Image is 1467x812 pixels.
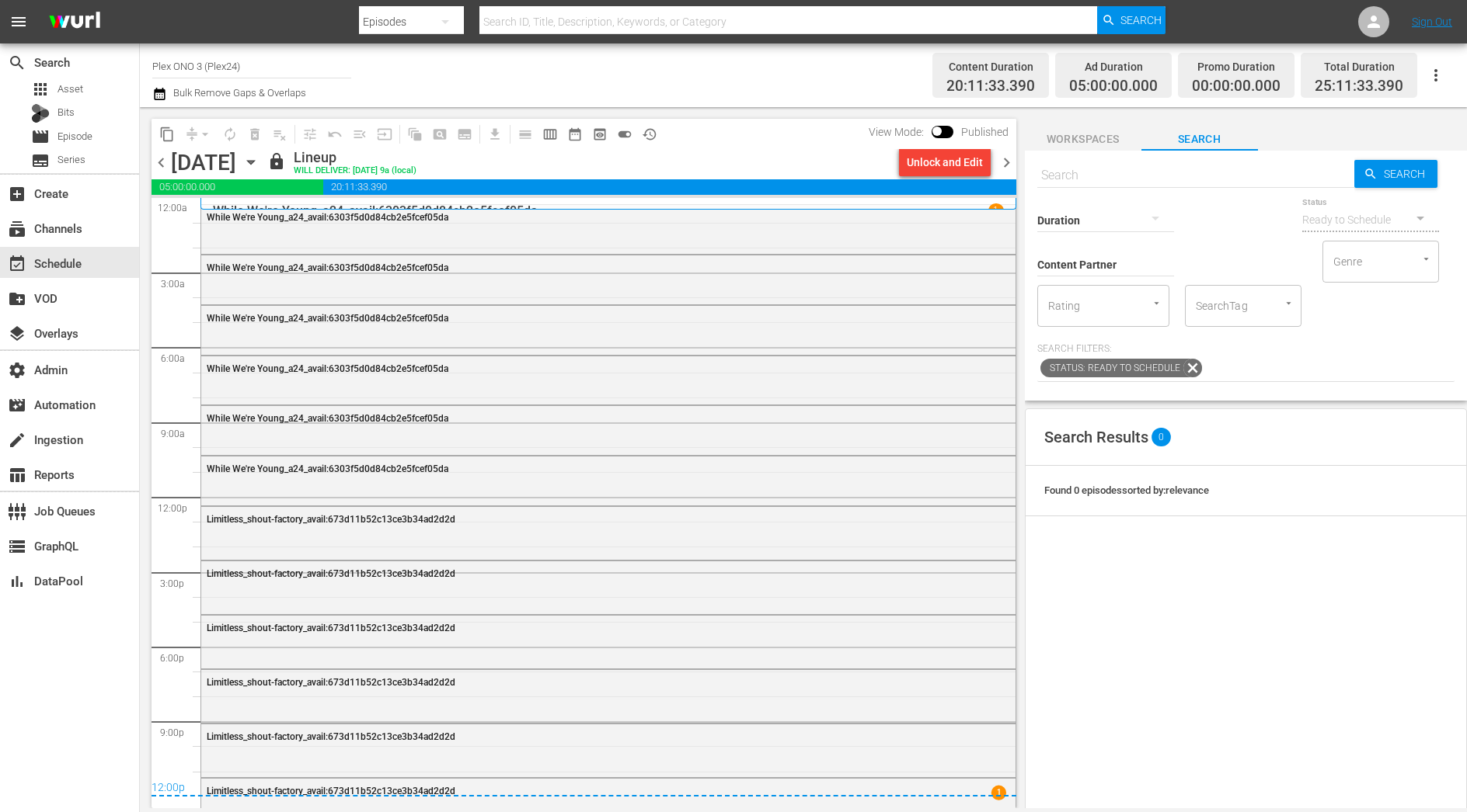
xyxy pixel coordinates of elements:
span: Schedule [8,255,26,273]
span: Create Series Block [452,122,477,147]
span: Customize Events [292,119,322,149]
button: Open [1149,296,1164,311]
span: Limitless_shout-factory_avail:673d11b52c13ce3b34ad2d2d [207,568,455,579]
span: Toggle to switch from Published to Draft view. [932,126,943,137]
span: Reports [8,466,26,484]
span: Workspaces [1025,130,1141,149]
span: Copy Lineup [155,122,179,147]
span: While We're Young_a24_avail:6303f5d0d84cb2e5fcef05da [207,413,448,424]
span: Overlays [8,324,26,343]
span: Clear Lineup [267,122,292,147]
span: Ingestion [8,431,26,449]
span: toggle_on [617,127,632,142]
div: Promo Duration [1192,56,1281,78]
div: Bits [31,104,50,123]
span: While We're Young_a24_avail:6303f5d0d84cb2e5fcef05da [207,313,448,324]
span: Update Metadata from Key Asset [372,122,397,147]
span: Found 0 episodes sorted by: relevance [1044,484,1209,496]
span: VOD [8,290,26,308]
span: Series [57,152,85,168]
span: menu [9,12,28,31]
span: Select an event to delete [242,122,267,147]
span: calendar_view_week_outlined [542,127,558,142]
span: While We're Young_a24_avail:6303f5d0d84cb2e5fcef05da [207,212,448,223]
span: Search [8,54,26,72]
a: Sign Out [1412,16,1452,28]
span: DataPool [8,572,26,591]
span: Remove Gaps & Overlaps [179,122,218,147]
span: Episode [31,127,50,146]
div: 12:00p [152,781,1016,796]
span: preview_outlined [592,127,608,142]
span: Asset [57,82,83,97]
button: Search [1097,6,1166,34]
span: Automation [8,396,26,415]
span: Limitless_shout-factory_avail:673d11b52c13ce3b34ad2d2d [207,514,455,525]
span: Episode [57,129,92,144]
span: Job Queues [8,502,26,521]
span: 20:11:33.390 [323,179,1016,195]
span: chevron_left [152,153,171,172]
span: Channels [8,220,26,238]
span: lock [267,152,286,171]
span: Day Calendar View [507,119,538,149]
span: 24 hours Lineup View is ON [612,122,637,147]
span: 00:00:00.000 [1192,78,1281,95]
span: Status: Ready to Schedule [1040,359,1183,377]
span: GraphQL [8,537,26,556]
span: While We're Young_a24_avail:6303f5d0d84cb2e5fcef05da [207,363,448,374]
span: Admin [8,361,26,380]
div: Lineup [294,149,416,166]
span: date_range_outlined [567,127,583,142]
span: View Mode: [861,126,932,138]
span: Search [1378,160,1437,188]
span: While We're Young_a24_avail:6303f5d0d84cb2e5fcef05da [207,262,448,273]
span: Search Results [1044,428,1148,446]
div: Unlock and Edit [907,148,983,176]
div: [DATE] [171,150,236,175]
span: content_copy [159,127,175,142]
div: Ad Duration [1069,56,1158,78]
p: Search Filters: [1037,342,1455,356]
span: Download as CSV [477,119,507,149]
span: Limitless_shout-factory_avail:673d11b52c13ce3b34ad2d2d [207,731,455,742]
span: Limitless_shout-factory_avail:673d11b52c13ce3b34ad2d2d [207,623,455,633]
img: ans4CAIJ8jUAAAAAAAAAAAAAAAAAAAAAAAAgQb4GAAAAAAAAAAAAAAAAAAAAAAAAJMjXAAAAAAAAAAAAAAAAAAAAAAAAgAT5G... [37,4,112,40]
span: 25:11:33.390 [1315,78,1403,95]
span: 0 [1152,428,1171,446]
span: Asset [31,80,50,99]
span: Fill episodes with ad slates [347,122,372,147]
span: While We're Young_a24_avail:6303f5d0d84cb2e5fcef05da [207,463,448,474]
span: 20:11:33.390 [946,78,1035,95]
button: Open [1281,296,1296,311]
span: View Backup [587,122,612,147]
button: Unlock and Edit [899,148,991,176]
p: While We're Young_a24_avail:6303f5d0d84cb2e5fcef05da [213,203,538,218]
span: Loop Content [218,122,242,147]
div: Ready to Schedule [1302,198,1439,241]
span: 05:00:00.000 [152,179,323,195]
span: Revert to Primary Episode [322,122,347,147]
span: Series [31,151,50,170]
button: Search [1354,160,1437,188]
div: WILL DELIVER: [DATE] 9a (local) [294,166,416,176]
div: Content Duration [946,56,1035,78]
span: Week Calendar View [538,122,563,147]
span: 05:00:00.000 [1069,78,1158,95]
span: Search [1141,130,1258,149]
span: Published [953,126,1016,138]
span: Limitless_shout-factory_avail:673d11b52c13ce3b34ad2d2d [207,677,455,688]
span: Bits [57,105,75,120]
button: Open [1419,252,1434,266]
span: Create [8,185,26,203]
span: Bulk Remove Gaps & Overlaps [171,87,306,99]
p: 1 [993,205,998,216]
div: Total Duration [1315,56,1403,78]
span: Search [1120,6,1162,34]
span: chevron_right [997,153,1016,172]
span: history_outlined [642,127,657,142]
